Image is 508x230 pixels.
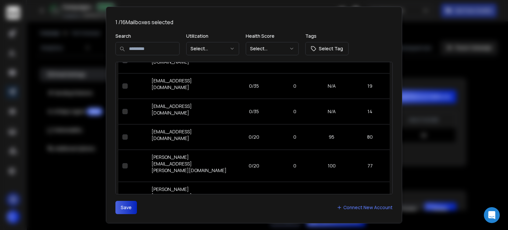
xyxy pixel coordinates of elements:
td: 0/35 [231,73,277,99]
p: Tags [305,33,349,39]
p: Health Score [246,33,299,39]
p: Utilization [186,33,239,39]
button: Select Tag [305,42,349,55]
div: Open Intercom Messenger [484,207,500,223]
td: 19 [350,73,390,99]
button: Select... [186,42,239,55]
p: Search [115,33,180,39]
p: 1 / 16 Mailboxes selected [115,18,393,26]
button: Select... [246,42,299,55]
